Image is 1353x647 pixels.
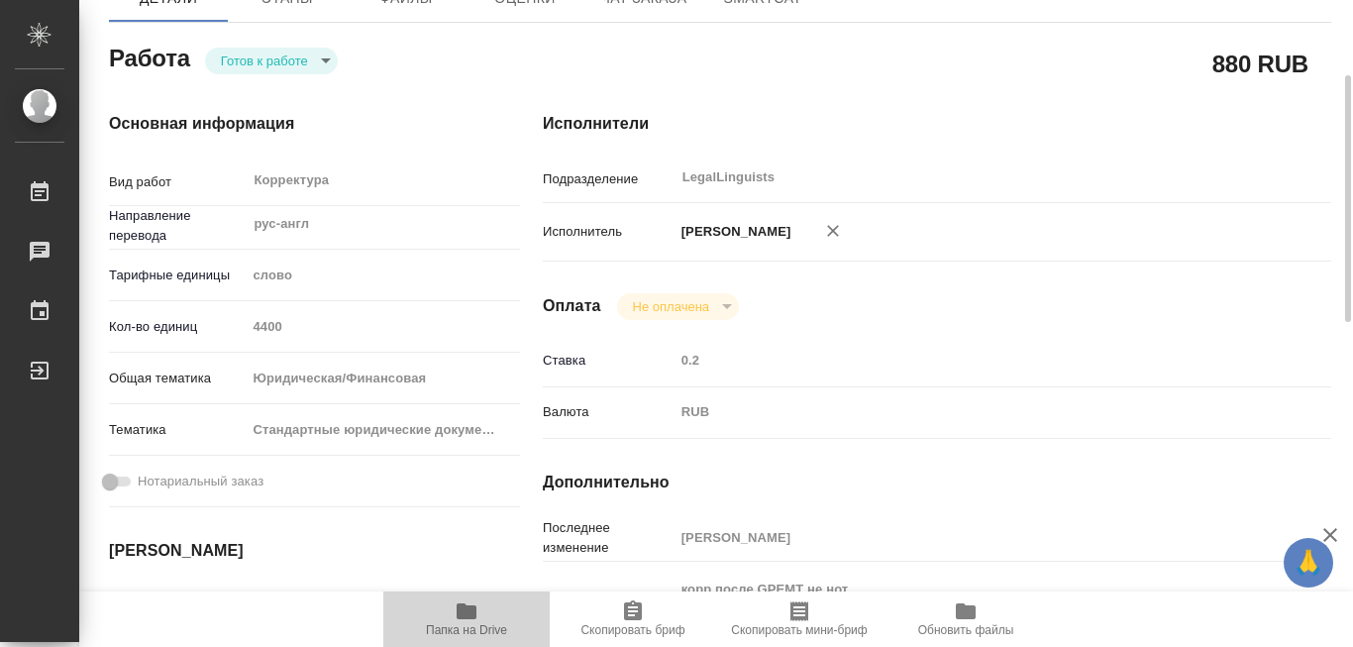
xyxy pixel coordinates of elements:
div: Готов к работе [617,293,739,320]
h4: Исполнители [543,112,1331,136]
input: Пустое поле [246,312,520,341]
h4: Оплата [543,294,601,318]
button: 🙏 [1284,538,1333,588]
p: Общая тематика [109,369,246,388]
div: Готов к работе [205,48,338,74]
p: Подразделение [543,169,675,189]
button: Удалить исполнителя [811,209,855,253]
p: Последнее изменение [543,518,675,558]
span: 🙏 [1292,542,1325,584]
button: Не оплачена [627,298,715,315]
span: Обновить файлы [918,623,1014,637]
div: Стандартные юридические документы, договоры, уставы [246,413,520,447]
p: Ставка [543,351,675,371]
button: Готов к работе [215,53,314,69]
input: Пустое поле [227,590,400,618]
div: Юридическая/Финансовая [246,362,520,395]
div: RUB [675,395,1266,429]
h4: Основная информация [109,112,464,136]
p: Тематика [109,420,246,440]
button: Скопировать мини-бриф [716,592,883,647]
button: Папка на Drive [383,592,550,647]
h4: Дополнительно [543,471,1331,494]
h2: Работа [109,39,190,74]
p: Вид работ [109,172,246,192]
button: Обновить файлы [883,592,1049,647]
span: Нотариальный заказ [138,472,263,491]
h2: 880 RUB [1212,47,1308,80]
p: Тарифные единицы [109,266,246,285]
p: [PERSON_NAME] [675,222,791,242]
div: слово [246,259,520,292]
span: Скопировать мини-бриф [731,623,867,637]
p: Валюта [543,402,675,422]
p: Кол-во единиц [109,317,246,337]
span: Папка на Drive [426,623,507,637]
input: Пустое поле [675,346,1266,375]
p: Направление перевода [109,206,246,246]
p: Исполнитель [543,222,675,242]
button: Скопировать бриф [550,592,716,647]
input: Пустое поле [675,523,1266,552]
span: Скопировать бриф [580,623,684,637]
h4: [PERSON_NAME] [109,539,464,563]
